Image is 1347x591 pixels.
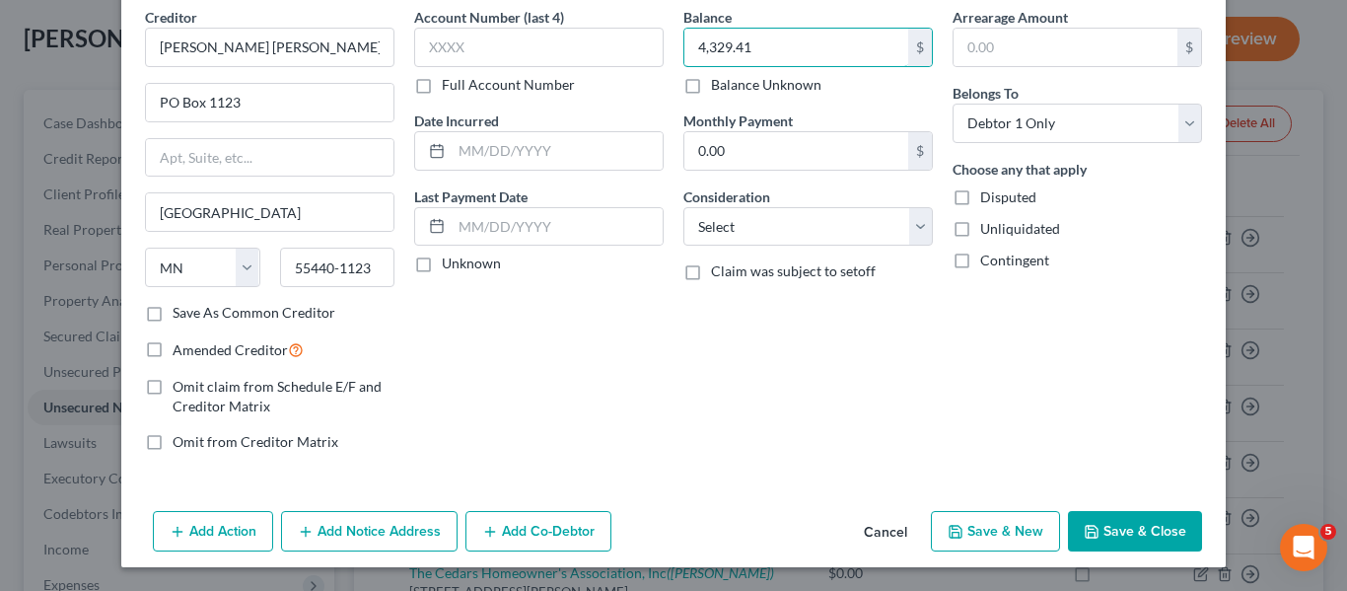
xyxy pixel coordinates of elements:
span: Claim was subject to setoff [711,262,876,279]
label: Choose any that apply [953,159,1087,180]
iframe: Intercom live chat [1280,524,1327,571]
div: $ [908,29,932,66]
label: Arrearage Amount [953,7,1068,28]
input: 0.00 [684,29,908,66]
span: Contingent [980,252,1049,268]
label: Balance [683,7,732,28]
label: Consideration [683,186,770,207]
input: XXXX [414,28,664,67]
span: Omit from Creditor Matrix [173,433,338,450]
span: Amended Creditor [173,341,288,358]
span: Creditor [145,9,197,26]
span: Omit claim from Schedule E/F and Creditor Matrix [173,378,382,414]
input: Enter city... [146,193,393,231]
span: Unliquidated [980,220,1060,237]
input: MM/DD/YYYY [452,208,663,246]
input: 0.00 [684,132,908,170]
button: Add Notice Address [281,511,458,553]
label: Last Payment Date [414,186,528,207]
span: Belongs To [953,85,1019,102]
label: Account Number (last 4) [414,7,564,28]
button: Save & New [931,511,1060,553]
span: 5 [1320,524,1336,540]
input: 0.00 [954,29,1177,66]
input: MM/DD/YYYY [452,132,663,170]
input: Enter address... [146,84,393,121]
label: Monthly Payment [683,111,793,131]
label: Full Account Number [442,75,575,95]
input: Search creditor by name... [145,28,394,67]
span: Disputed [980,188,1036,205]
input: Enter zip... [280,248,395,287]
button: Add Action [153,511,273,553]
button: Cancel [848,513,923,553]
input: Apt, Suite, etc... [146,139,393,177]
button: Add Co-Debtor [465,511,611,553]
button: Save & Close [1068,511,1202,553]
label: Save As Common Creditor [173,303,335,323]
label: Date Incurred [414,111,499,131]
div: $ [908,132,932,170]
div: $ [1177,29,1201,66]
label: Balance Unknown [711,75,821,95]
label: Unknown [442,254,501,273]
